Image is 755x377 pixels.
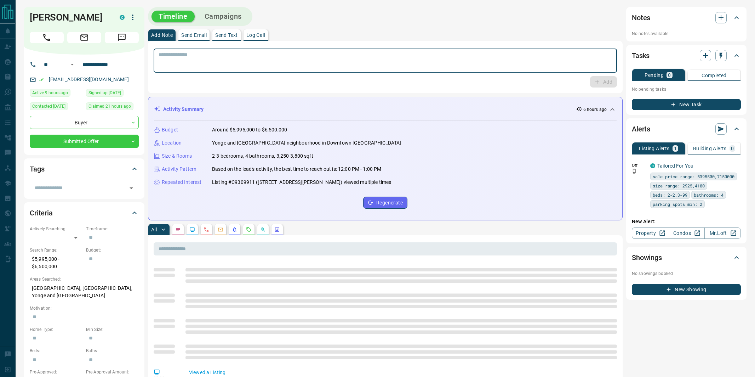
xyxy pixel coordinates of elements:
div: Submitted Offer [30,135,139,148]
div: Notes [632,9,741,26]
p: $5,995,000 - $6,500,000 [30,253,82,272]
div: Showings [632,249,741,266]
p: Pre-Approved: [30,369,82,375]
p: Budget [162,126,178,134]
p: Repeated Interest [162,179,201,186]
svg: Emails [218,227,223,232]
a: Property [632,227,668,239]
p: Around $5,995,000 to $6,500,000 [212,126,287,134]
svg: Push Notification Only [632,169,637,174]
h2: Criteria [30,207,53,219]
p: Budget: [86,247,139,253]
p: Search Range: [30,247,82,253]
svg: Calls [204,227,209,232]
p: Motivation: [30,305,139,311]
span: Signed up [DATE] [88,89,121,96]
div: Wed Oct 15 2025 [30,89,82,99]
p: New Alert: [632,218,741,225]
button: Campaigns [198,11,249,22]
p: Home Type: [30,326,82,333]
p: 0 [731,146,734,151]
svg: Agent Actions [274,227,280,232]
span: Email [67,32,101,43]
p: 6 hours ago [583,106,607,113]
div: condos.ca [120,15,125,20]
p: No showings booked [632,270,741,277]
div: Alerts [632,120,741,137]
p: Building Alerts [693,146,727,151]
p: Listing Alerts [639,146,670,151]
p: Send Email [181,33,207,38]
p: [GEOGRAPHIC_DATA], [GEOGRAPHIC_DATA], Yonge and [GEOGRAPHIC_DATA] [30,282,139,302]
p: Yonge and [GEOGRAPHIC_DATA] neighbourhood in Downtown [GEOGRAPHIC_DATA] [212,139,401,147]
p: Areas Searched: [30,276,139,282]
p: Log Call [246,33,265,38]
p: Off [632,162,646,169]
div: Criteria [30,204,139,221]
div: condos.ca [650,163,655,168]
p: All [151,227,157,232]
span: parking spots min: 2 [653,201,702,208]
p: Size & Rooms [162,152,192,160]
p: Beds: [30,348,82,354]
p: Location [162,139,182,147]
span: Active 9 hours ago [32,89,68,96]
div: Tags [30,161,139,178]
span: Call [30,32,64,43]
p: Activity Pattern [162,165,196,173]
p: No notes available [632,30,741,37]
h2: Notes [632,12,650,23]
h2: Tasks [632,50,650,61]
svg: Notes [175,227,181,232]
button: New Showing [632,284,741,295]
span: beds: 2-2,3-99 [653,191,687,198]
svg: Lead Browsing Activity [189,227,195,232]
p: Actively Searching: [30,226,82,232]
span: Claimed 21 hours ago [88,103,131,110]
a: Tailored For You [657,163,693,169]
div: Sat Jun 19 2021 [30,102,82,112]
span: bathrooms: 4 [694,191,723,198]
svg: Opportunities [260,227,266,232]
span: Contacted [DATE] [32,103,65,110]
svg: Requests [246,227,252,232]
p: Add Note [151,33,173,38]
h2: Showings [632,252,662,263]
p: Listing #C9309911 ([STREET_ADDRESS][PERSON_NAME]) viewed multiple times [212,179,391,186]
svg: Listing Alerts [232,227,238,232]
h2: Tags [30,163,44,175]
p: Activity Summary [163,106,204,113]
p: 0 [668,73,671,78]
span: size range: 2925,4180 [653,182,705,189]
div: Activity Summary6 hours ago [154,103,617,116]
button: New Task [632,99,741,110]
p: 2-3 bedrooms, 4 bathrooms, 3,250-3,800 sqft [212,152,313,160]
a: [EMAIL_ADDRESS][DOMAIN_NAME] [49,77,129,82]
button: Timeline [151,11,195,22]
p: Completed [702,73,727,78]
p: Based on the lead's activity, the best time to reach out is: 12:00 PM - 1:00 PM [212,165,381,173]
p: 1 [674,146,677,151]
h1: [PERSON_NAME] [30,12,109,23]
button: Open [68,60,76,69]
a: Condos [668,227,704,239]
button: Regenerate [363,197,407,209]
a: Mr.Loft [704,227,741,239]
svg: Email Verified [39,77,44,82]
h2: Alerts [632,123,650,135]
button: Open [126,183,136,193]
p: No pending tasks [632,84,741,95]
span: sale price range: 5395500,7150000 [653,173,734,180]
p: Viewed a Listing [189,369,614,376]
p: Baths: [86,348,139,354]
p: Timeframe: [86,226,139,232]
p: Send Text [215,33,238,38]
span: Message [105,32,139,43]
div: Buyer [30,116,139,129]
p: Pending [645,73,664,78]
p: Pre-Approval Amount: [86,369,139,375]
div: Tue Oct 14 2025 [86,102,139,112]
div: Tasks [632,47,741,64]
p: Min Size: [86,326,139,333]
div: Fri Jun 18 2021 [86,89,139,99]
